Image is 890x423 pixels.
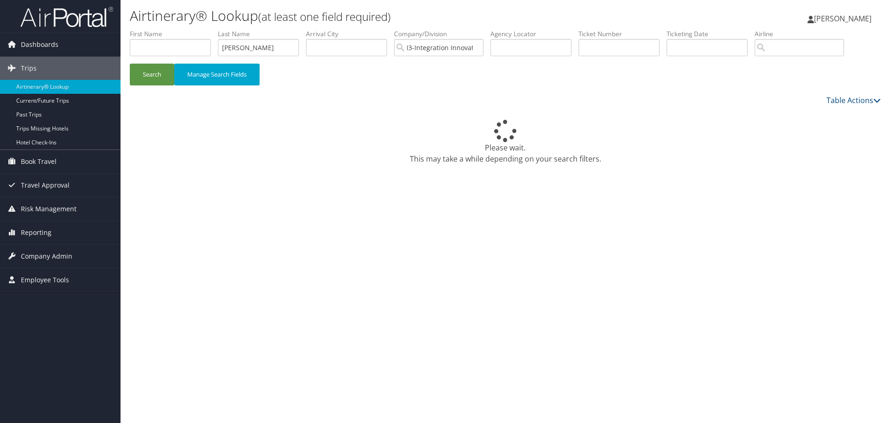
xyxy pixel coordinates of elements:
[174,64,260,85] button: Manage Search Fields
[21,197,76,221] span: Risk Management
[21,174,70,197] span: Travel Approval
[394,29,490,39] label: Company/Division
[755,29,851,39] label: Airline
[21,268,69,292] span: Employee Tools
[490,29,578,39] label: Agency Locator
[130,64,174,85] button: Search
[578,29,667,39] label: Ticket Number
[667,29,755,39] label: Ticketing Date
[814,13,871,24] span: [PERSON_NAME]
[218,29,306,39] label: Last Name
[130,6,630,26] h1: Airtinerary® Lookup
[130,29,218,39] label: First Name
[826,95,881,105] a: Table Actions
[21,221,51,244] span: Reporting
[21,33,58,56] span: Dashboards
[21,57,37,80] span: Trips
[807,5,881,33] a: [PERSON_NAME]
[306,29,394,39] label: Arrival City
[20,6,113,28] img: airportal-logo.png
[258,9,391,24] small: (at least one field required)
[21,150,57,173] span: Book Travel
[21,245,72,268] span: Company Admin
[130,120,881,164] div: Please wait. This may take a while depending on your search filters.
